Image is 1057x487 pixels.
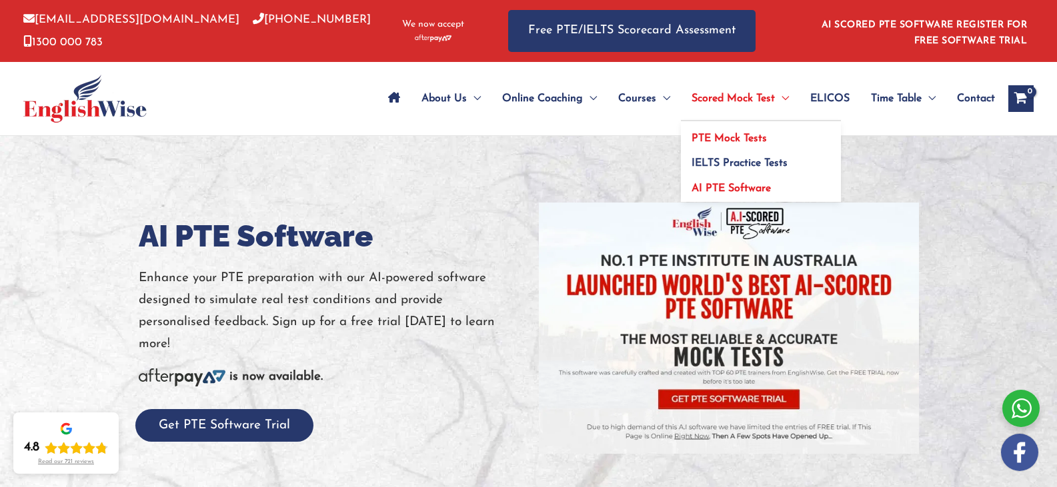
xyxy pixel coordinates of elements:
[502,75,583,122] span: Online Coaching
[681,75,800,122] a: Scored Mock TestMenu Toggle
[681,121,841,147] a: PTE Mock Tests
[421,75,467,122] span: About Us
[139,368,225,386] img: Afterpay-Logo
[38,458,94,466] div: Read our 721 reviews
[539,203,919,454] img: pte-institute-768x508
[583,75,597,122] span: Menu Toggle
[871,75,922,122] span: Time Table
[411,75,491,122] a: About UsMenu Toggle
[618,75,656,122] span: Courses
[415,35,451,42] img: Afterpay-Logo
[692,75,775,122] span: Scored Mock Test
[1001,434,1038,471] img: white-facebook.png
[822,20,1028,46] a: AI SCORED PTE SOFTWARE REGISTER FOR FREE SOFTWARE TRIAL
[681,147,841,172] a: IELTS Practice Tests
[467,75,481,122] span: Menu Toggle
[135,409,313,442] button: Get PTE Software Trial
[946,75,995,122] a: Contact
[656,75,670,122] span: Menu Toggle
[957,75,995,122] span: Contact
[135,419,313,432] a: Get PTE Software Trial
[139,215,519,257] h1: AI PTE Software
[23,14,239,25] a: [EMAIL_ADDRESS][DOMAIN_NAME]
[692,183,771,194] span: AI PTE Software
[814,9,1034,53] aside: Header Widget 1
[681,171,841,202] a: AI PTE Software
[377,75,995,122] nav: Site Navigation: Main Menu
[1008,85,1034,112] a: View Shopping Cart, empty
[402,18,464,31] span: We now accept
[810,75,850,122] span: ELICOS
[23,37,103,48] a: 1300 000 783
[24,440,39,456] div: 4.8
[139,267,519,356] p: Enhance your PTE preparation with our AI-powered software designed to simulate real test conditio...
[692,133,767,144] span: PTE Mock Tests
[775,75,789,122] span: Menu Toggle
[491,75,608,122] a: Online CoachingMenu Toggle
[860,75,946,122] a: Time TableMenu Toggle
[692,158,788,169] span: IELTS Practice Tests
[23,75,147,123] img: cropped-ew-logo
[508,10,756,52] a: Free PTE/IELTS Scorecard Assessment
[229,370,323,383] b: is now available.
[253,14,371,25] a: [PHONE_NUMBER]
[608,75,681,122] a: CoursesMenu Toggle
[24,440,108,456] div: Rating: 4.8 out of 5
[922,75,936,122] span: Menu Toggle
[800,75,860,122] a: ELICOS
